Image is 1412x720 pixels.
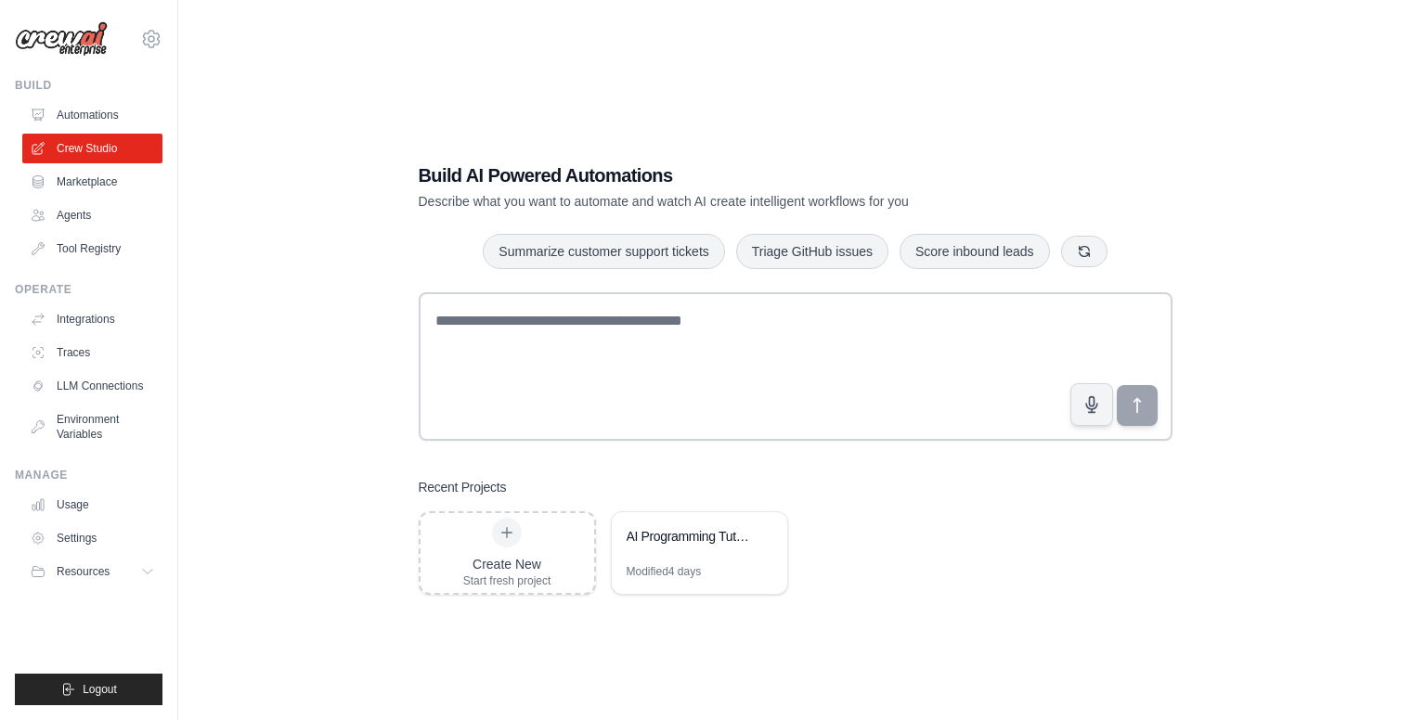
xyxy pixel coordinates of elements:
a: Crew Studio [22,134,162,163]
div: Operate [15,282,162,297]
button: Triage GitHub issues [736,234,888,269]
div: AI Programming Tutor - Python, Java & C++ [627,527,754,546]
a: Environment Variables [22,405,162,449]
button: Logout [15,674,162,705]
a: Automations [22,100,162,130]
div: Build [15,78,162,93]
a: Usage [22,490,162,520]
a: Traces [22,338,162,367]
a: LLM Connections [22,371,162,401]
span: Resources [57,564,110,579]
a: Integrations [22,304,162,334]
button: Click to speak your automation idea [1070,383,1113,426]
div: Modified 4 days [627,564,702,579]
button: Resources [22,557,162,586]
img: Logo [15,21,108,57]
div: Start fresh project [463,573,551,588]
div: Create New [463,555,551,573]
button: Get new suggestions [1061,236,1108,267]
h3: Recent Projects [419,478,507,496]
h1: Build AI Powered Automations [419,162,1043,188]
a: Settings [22,523,162,553]
span: Logout [83,682,117,697]
div: Manage [15,468,162,482]
a: Marketplace [22,167,162,197]
button: Summarize customer support tickets [483,234,724,269]
button: Score inbound leads [900,234,1050,269]
a: Tool Registry [22,234,162,264]
p: Describe what you want to automate and watch AI create intelligent workflows for you [419,192,1043,211]
a: Agents [22,200,162,230]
